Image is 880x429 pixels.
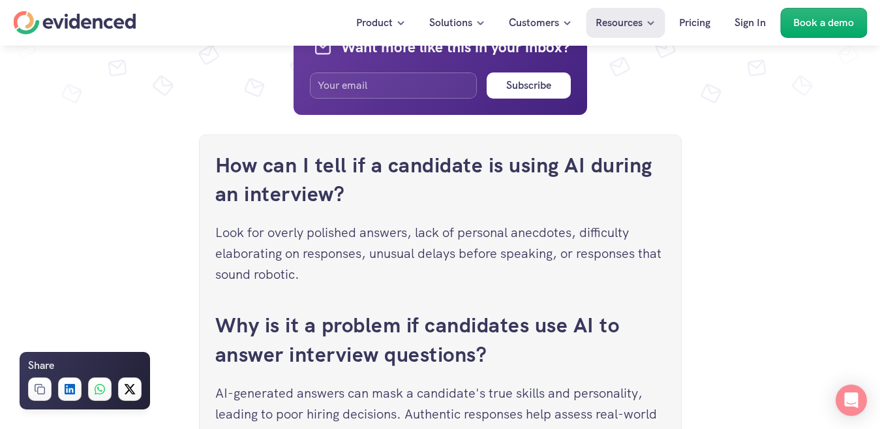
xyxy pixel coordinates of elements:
a: Book a demo [780,8,867,38]
a: Home [13,11,136,35]
p: Resources [596,14,643,31]
p: Book a demo [793,14,854,31]
p: Look for overly polished answers, lack of personal anecdotes, difficulty elaborating on responses... [215,222,665,285]
a: Why is it a problem if candidates use AI to answer interview questions? [215,311,625,368]
a: How can I tell if a candidate is using AI during an interview? [215,151,658,208]
h6: Share [28,357,54,374]
p: Sign In [735,14,766,31]
p: Solutions [429,14,472,31]
p: Pricing [679,14,710,31]
div: Open Intercom Messenger [836,385,867,416]
p: Product [356,14,393,31]
a: Sign In [725,8,776,38]
a: Pricing [669,8,720,38]
p: Customers [509,14,559,31]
